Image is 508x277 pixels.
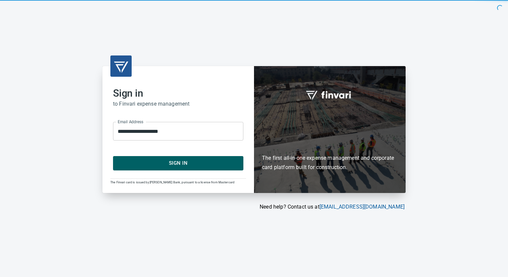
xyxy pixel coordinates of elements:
div: Finvari [254,66,406,193]
span: Sign In [120,159,236,167]
button: Sign In [113,156,243,170]
span: The Finvari card is issued by [PERSON_NAME] Bank, pursuant to a license from Mastercard [110,181,234,184]
img: fullword_logo_white.png [305,87,355,102]
a: [EMAIL_ADDRESS][DOMAIN_NAME] [319,204,405,210]
p: Need help? Contact us at [102,203,405,211]
h6: to Finvari expense management [113,99,243,109]
img: transparent_logo.png [113,58,129,74]
h2: Sign in [113,87,243,99]
h6: The first all-in-one expense management and corporate card platform built for construction. [262,115,398,172]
